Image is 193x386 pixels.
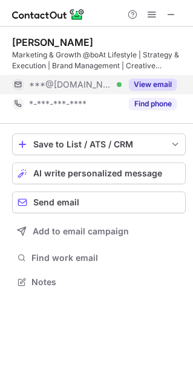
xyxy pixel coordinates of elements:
div: [PERSON_NAME] [12,36,93,48]
span: ***@[DOMAIN_NAME] [29,79,113,90]
span: Find work email [31,253,181,263]
button: Notes [12,274,186,291]
div: Save to List / ATS / CRM [33,140,165,149]
span: Send email [33,198,79,207]
span: Notes [31,277,181,288]
button: Send email [12,191,186,213]
span: Add to email campaign [33,227,129,236]
span: AI write personalized message [33,169,162,178]
div: Marketing & Growth @boAt Lifestyle | Strategy & Execution | Brand Management | Creative Advertisi... [12,50,186,71]
button: Add to email campaign [12,220,186,242]
button: Find work email [12,249,186,266]
img: ContactOut v5.3.10 [12,7,85,22]
button: save-profile-one-click [12,133,186,155]
button: Reveal Button [129,79,177,91]
button: Reveal Button [129,98,177,110]
button: AI write personalized message [12,162,186,184]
